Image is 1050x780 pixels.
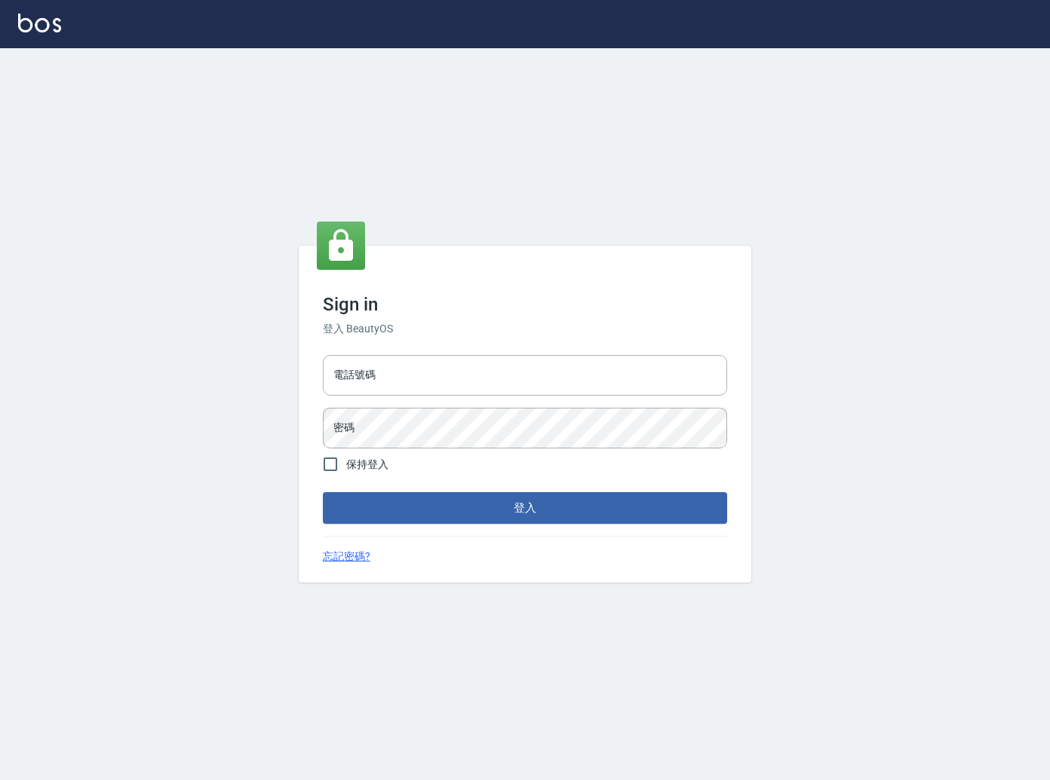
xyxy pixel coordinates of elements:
[323,294,727,315] h3: Sign in
[346,457,388,473] span: 保持登入
[18,14,61,32] img: Logo
[323,549,370,564] a: 忘記密碼?
[323,492,727,524] button: 登入
[323,321,727,337] h6: 登入 BeautyOS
